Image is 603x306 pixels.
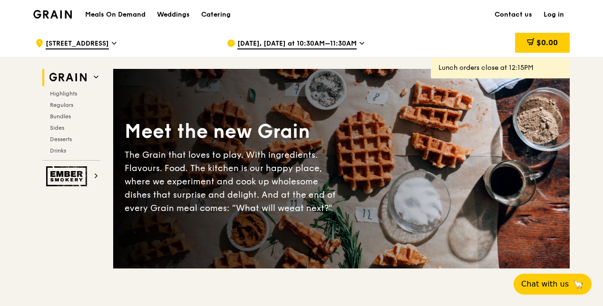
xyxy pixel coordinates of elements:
a: Catering [195,0,236,29]
a: Contact us [489,0,538,29]
span: 🦙 [573,278,584,290]
div: Meet the new Grain [125,119,341,144]
div: Catering [201,0,231,29]
div: Weddings [157,0,190,29]
span: $0.00 [536,38,558,47]
h1: Meals On Demand [85,10,146,19]
a: Weddings [151,0,195,29]
div: The Grain that loves to play. With ingredients. Flavours. Food. The kitchen is our happy place, w... [125,148,341,215]
span: Drinks [50,147,66,154]
span: eat next?” [290,203,332,213]
button: Chat with us🦙 [514,274,592,295]
span: Regulars [50,102,73,108]
span: Sides [50,124,64,131]
span: Desserts [50,136,72,143]
span: [STREET_ADDRESS] [46,39,109,49]
img: Ember Smokery web logo [46,166,90,186]
img: Grain web logo [46,69,90,86]
div: Lunch orders close at 12:15PM [438,63,562,73]
span: Bundles [50,113,71,120]
span: Chat with us [521,278,569,290]
img: Grain [33,10,72,19]
span: Highlights [50,90,77,97]
a: Log in [538,0,570,29]
span: [DATE], [DATE] at 10:30AM–11:30AM [237,39,357,49]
